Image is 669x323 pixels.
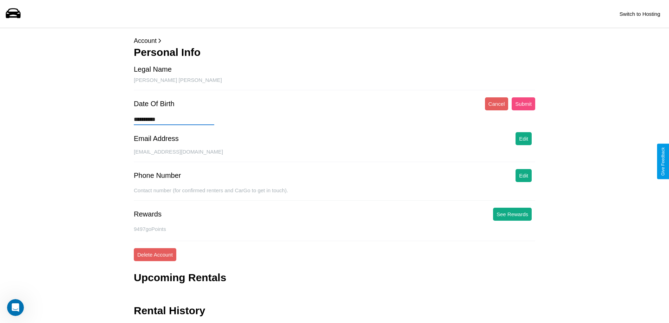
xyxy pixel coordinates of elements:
[134,100,175,108] div: Date Of Birth
[134,272,226,284] h3: Upcoming Rentals
[485,97,509,110] button: Cancel
[7,299,24,316] iframe: Intercom live chat
[516,132,532,145] button: Edit
[616,7,664,20] button: Switch to Hosting
[134,305,205,317] h3: Rental History
[512,97,535,110] button: Submit
[134,77,535,90] div: [PERSON_NAME] [PERSON_NAME]
[134,135,179,143] div: Email Address
[134,35,535,46] p: Account
[134,187,535,201] div: Contact number (for confirmed renters and CarGo to get in touch).
[516,169,532,182] button: Edit
[134,172,181,180] div: Phone Number
[493,208,532,221] button: See Rewards
[134,46,535,58] h3: Personal Info
[134,210,162,218] div: Rewards
[134,248,176,261] button: Delete Account
[134,149,535,162] div: [EMAIL_ADDRESS][DOMAIN_NAME]
[134,65,172,73] div: Legal Name
[134,224,535,234] p: 9497 goPoints
[661,147,665,176] div: Give Feedback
